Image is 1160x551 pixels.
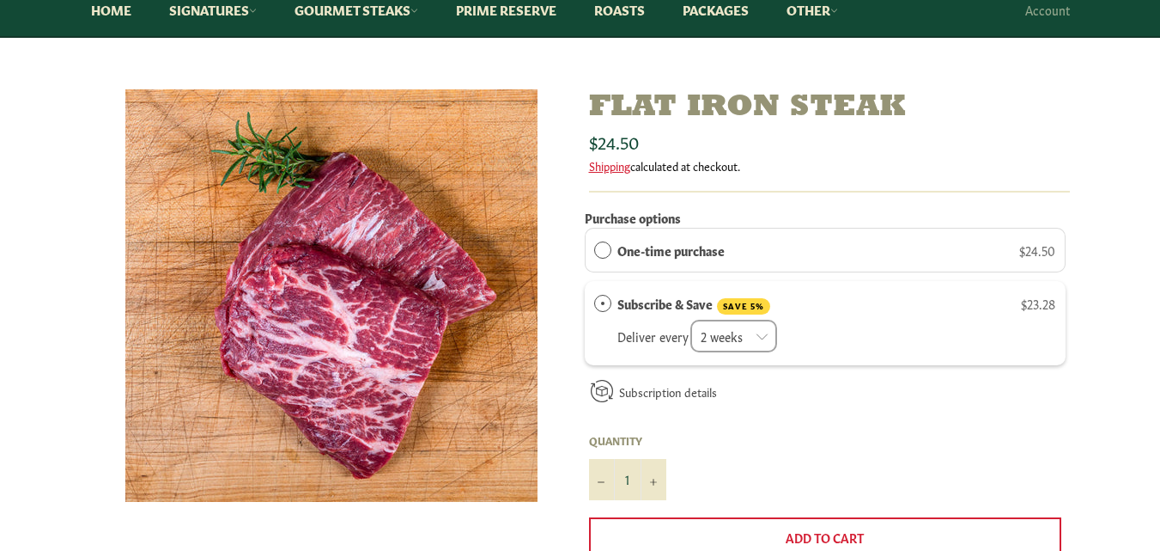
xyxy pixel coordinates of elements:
[717,298,770,315] span: SAVE 5%
[641,459,666,500] button: Increase item quantity by one
[589,158,1070,174] div: calculated at checkout.
[594,241,611,260] div: One-time purchase
[589,157,630,174] a: Shipping
[589,433,666,448] label: Quantity
[589,459,615,500] button: Reduce item quantity by one
[617,241,725,260] label: One-time purchase
[619,383,717,400] a: Subscription details
[589,129,639,153] span: $24.50
[786,529,864,546] span: Add to Cart
[617,294,770,315] label: Subscribe & Save
[585,209,681,226] label: Purchase options
[594,294,611,313] div: Subscribe & Save
[125,89,537,502] img: Flat Iron Steak
[690,320,777,353] select: Interval select
[1021,295,1055,312] span: $23.28
[617,328,689,345] label: Deliver every
[589,89,1070,126] h1: Flat Iron Steak
[1019,242,1055,259] span: $24.50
